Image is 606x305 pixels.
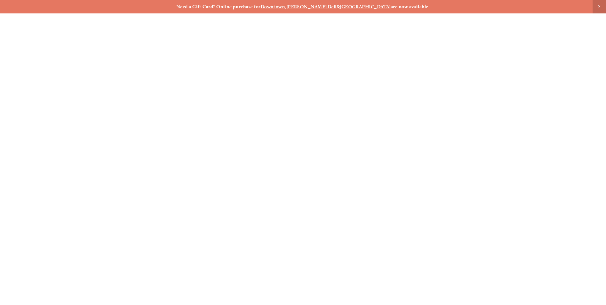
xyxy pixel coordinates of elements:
[285,4,286,10] strong: ,
[176,4,261,10] strong: Need a Gift Card? Online purchase for
[287,4,337,10] a: [PERSON_NAME] Dell
[391,4,430,10] strong: are now available.
[340,4,391,10] a: [GEOGRAPHIC_DATA]
[261,4,285,10] a: Downtown
[337,4,340,10] strong: &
